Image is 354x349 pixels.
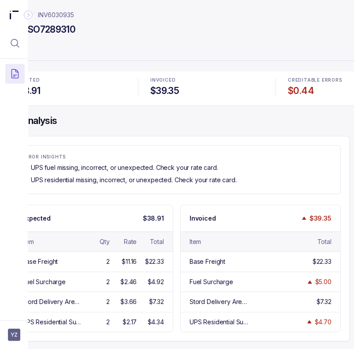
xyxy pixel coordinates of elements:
a: INV6030935 [38,11,74,19]
h4: $38.91 [13,85,126,97]
p: $39.35 [309,214,332,223]
p: UPS residential missing, incorrect, or unexpected. Check your rate card. [31,176,237,184]
div: $5.00 [315,278,332,286]
div: $22.33 [145,257,164,266]
img: trend image [306,319,313,325]
p: Invoiced [190,214,216,223]
button: User initials [8,329,20,341]
button: Menu Icon Button DocumentTextIcon [5,64,25,83]
p: UPS fuel missing, incorrect, or unexpected. Check your rate card. [31,163,218,172]
nav: breadcrumb [4,11,74,19]
div: $4.92 [148,278,164,286]
div: $2.17 [123,318,137,326]
div: Base Freight [190,257,225,266]
div: Stord Delivery Area Surcharge [190,297,250,306]
h4: Order SO7289310 [4,23,75,36]
img: trend image [306,279,313,285]
img: trend image [301,215,308,221]
div: Rate [124,237,137,246]
div: Collapse Icon [23,10,34,20]
div: Stord Delivery Area Surcharge [22,297,82,306]
div: 2 [106,318,110,326]
p: ERROR INSIGHTS [22,154,332,160]
div: Fuel Surcharge [190,278,233,286]
div: $11.16 [122,257,137,266]
div: $2.46 [120,278,137,286]
button: Menu Icon Button MagnifyingGlassIcon [5,34,25,53]
div: Total [317,237,332,246]
div: 2 [106,257,110,266]
p: $38.91 [143,214,164,223]
div: $4.70 [315,318,332,326]
div: Item [190,237,201,246]
div: 2 [106,297,110,306]
p: Expected [22,214,51,223]
div: Base Freight [22,257,58,266]
p: EXPECTED [13,78,126,83]
div: UPS Residential Surcharge [22,318,82,326]
div: 2 [106,278,110,286]
div: Fuel Surcharge [22,278,66,286]
div: UPS Residential Surcharge [190,318,250,326]
div: Qty [100,237,110,246]
div: $7.32 [317,297,332,306]
div: $7.32 [149,297,164,306]
div: $22.33 [313,257,332,266]
div: $3.66 [120,297,137,306]
p: INVOICED [150,78,263,83]
div: $4.34 [148,318,164,326]
div: Total [150,237,164,246]
h4: $39.35 [150,85,263,97]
